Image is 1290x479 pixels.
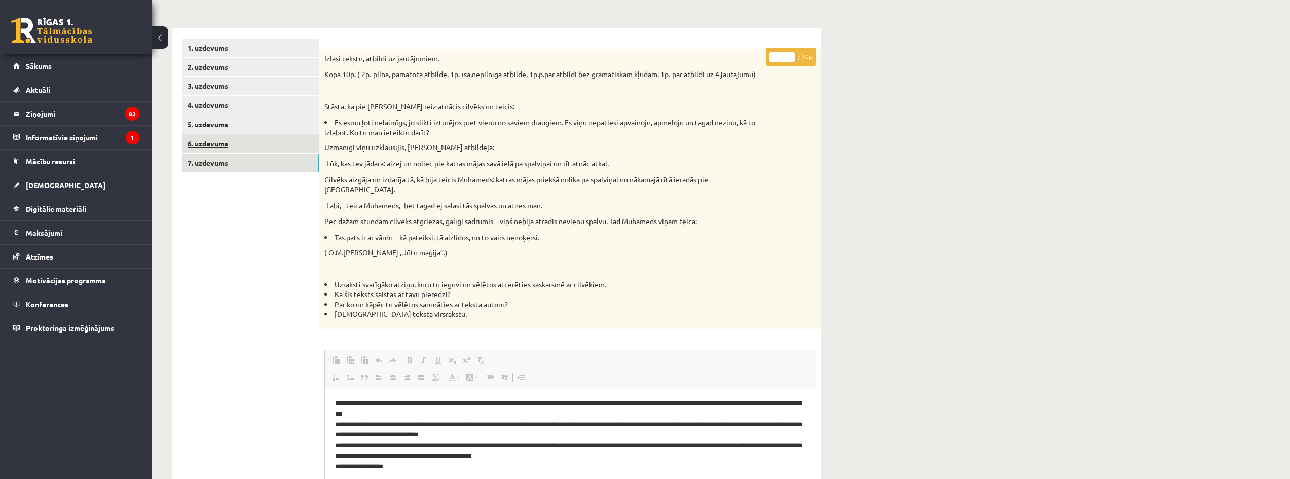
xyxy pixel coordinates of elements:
[13,54,139,78] a: Sākums
[26,276,106,285] span: Motivācijas programma
[473,354,488,367] a: Remove Format
[182,154,319,172] a: 7. uzdevums
[324,233,765,243] li: Tas pats ir ar vārdu – kā pateiksi, tā aizlidos, un to vairs nenoķersi.
[324,118,765,137] li: Es esmu ļoti nelaimīgs, jo slikti izturējos pret vienu no saviem draugiem. Es viņu nepatiesi apva...
[445,371,463,384] a: Text Color
[26,323,114,333] span: Proktoringa izmēģinājums
[324,102,765,112] p: Stāsta, ka pie [PERSON_NAME] reiz atnācis cilvēks un teicis:
[428,371,443,384] a: Math
[463,371,481,384] a: Background Color
[13,221,139,244] a: Maksājumi
[431,354,445,367] a: Underline (Ctrl+U)
[13,245,139,268] a: Atzīmes
[26,252,53,261] span: Atzīmes
[26,204,86,213] span: Digitālie materiāli
[324,216,765,227] p: Pēc dažām stundām cilvēks atgriezās, galīgi sadrūmis – viņš nebija atradis nevienu spalvu. Tad Mu...
[357,371,372,384] a: Block Quote
[13,269,139,292] a: Motivācijas programma
[26,102,139,125] legend: Ziņojumi
[324,69,765,80] p: Kopā 10p. ( 2p.-pilna, pamatota atbilde, 1p.-īsa,nepilnīga atbilde, 1p.p.par atbildi bez gramatis...
[766,48,816,66] p: / 10p
[414,371,428,384] a: Justify
[324,248,765,258] p: ( O.M.[PERSON_NAME] ,,Jūtu maģija’’.)
[324,142,765,153] p: Uzmanīgi viņu uzklausījis, [PERSON_NAME] atbildēja:
[26,61,52,70] span: Sākums
[11,18,92,43] a: Rīgas 1. Tālmācības vidusskola
[13,126,139,149] a: Informatīvie ziņojumi1
[126,131,139,144] i: 1
[357,354,372,367] a: Paste from Word
[324,201,765,211] p: -Labi, - teica Muhameds, -bet tagad ej salasi tās spalvas un atnes man.
[324,309,765,319] li: [DEMOGRAPHIC_DATA] teksta virsrakstu.
[324,289,765,300] li: Kā šis teksts saistās ar tavu pieredzi?
[182,96,319,115] a: 4. uzdevums
[400,371,414,384] a: Align Right
[386,354,400,367] a: Redo (Ctrl+Y)
[483,371,497,384] a: Link (Ctrl+K)
[182,115,319,134] a: 5. uzdevums
[182,39,319,57] a: 1. uzdevums
[13,102,139,125] a: Ziņojumi83
[372,371,386,384] a: Align Left
[13,197,139,220] a: Digitālie materiāli
[324,280,765,290] li: Uzraksti svarīgāko atziņu, kuru tu ieguvi un vēlētos atcerēties saskarsmē ar cilvēkiem.
[182,58,319,77] a: 2. uzdevums
[402,354,417,367] a: Bold (Ctrl+B)
[13,292,139,316] a: Konferences
[13,173,139,197] a: [DEMOGRAPHIC_DATA]
[343,354,357,367] a: Paste as plain text (Ctrl+Shift+V)
[182,134,319,153] a: 6. uzdevums
[26,300,68,309] span: Konferences
[13,150,139,173] a: Mācību resursi
[386,371,400,384] a: Center
[372,354,386,367] a: Undo (Ctrl+Z)
[459,354,473,367] a: Superscript
[445,354,459,367] a: Subscript
[497,371,511,384] a: Unlink
[125,107,139,121] i: 83
[26,180,105,190] span: [DEMOGRAPHIC_DATA]
[182,77,319,95] a: 3. uzdevums
[26,126,139,149] legend: Informatīvie ziņojumi
[324,175,765,195] p: Cilvēks aizgāja un izdarīja tā, kā bija teicis Muhameds: katras mājas priekšā nolika pa spalviņai...
[329,371,343,384] a: Insert/Remove Numbered List
[26,221,139,244] legend: Maksājumi
[13,78,139,101] a: Aktuāli
[417,354,431,367] a: Italic (Ctrl+I)
[514,371,528,384] a: Insert Page Break for Printing
[329,354,343,367] a: Paste (Ctrl+V)
[324,300,765,310] li: Par ko un kāpēc tu vēlētos sarunāties ar teksta autoru?
[324,54,765,64] p: Izlasi tekstu, atbildi uz jautājumiem.
[26,85,50,94] span: Aktuāli
[343,371,357,384] a: Insert/Remove Bulleted List
[13,316,139,340] a: Proktoringa izmēģinājums
[26,157,75,166] span: Mācību resursi
[324,159,765,169] p: -Lūk, kas tev jādara: aizej un noliec pie katras mājas savā ielā pa spalviņai un rīt atnāc atkal.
